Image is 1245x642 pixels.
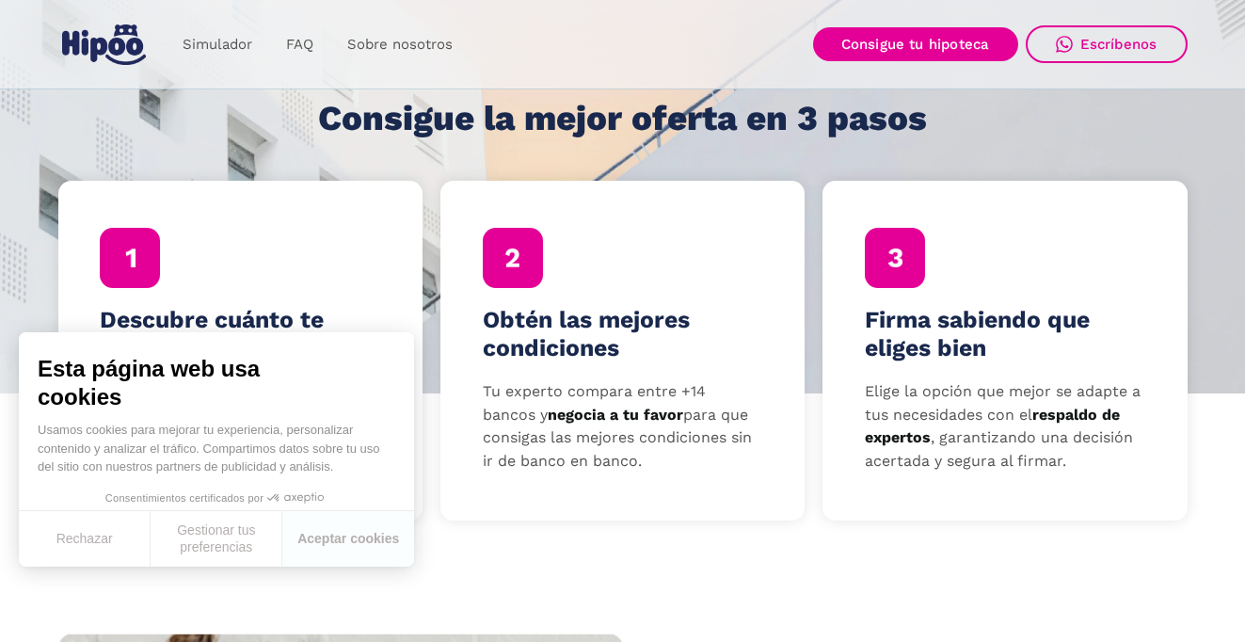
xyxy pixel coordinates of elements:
[1080,36,1157,53] div: Escríbenos
[865,380,1145,473] p: Elige la opción que mejor se adapte a tus necesidades con el , garantizando una decisión acertada...
[318,100,927,137] h1: Consigue la mejor oferta en 3 pasos
[100,306,380,362] h4: Descubre cuánto te prestaría un banco
[548,406,683,424] strong: negocia a tu favor
[166,26,269,63] a: Simulador
[58,17,151,72] a: home
[813,27,1018,61] a: Consigue tu hipoteca
[269,26,330,63] a: FAQ
[865,306,1145,362] h4: Firma sabiendo que eliges bien
[483,306,763,362] h4: Obtén las mejores condiciones
[330,26,470,63] a: Sobre nosotros
[1026,25,1188,63] a: Escríbenos
[483,380,763,473] p: Tu experto compara entre +14 bancos y para que consigas las mejores condiciones sin ir de banco e...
